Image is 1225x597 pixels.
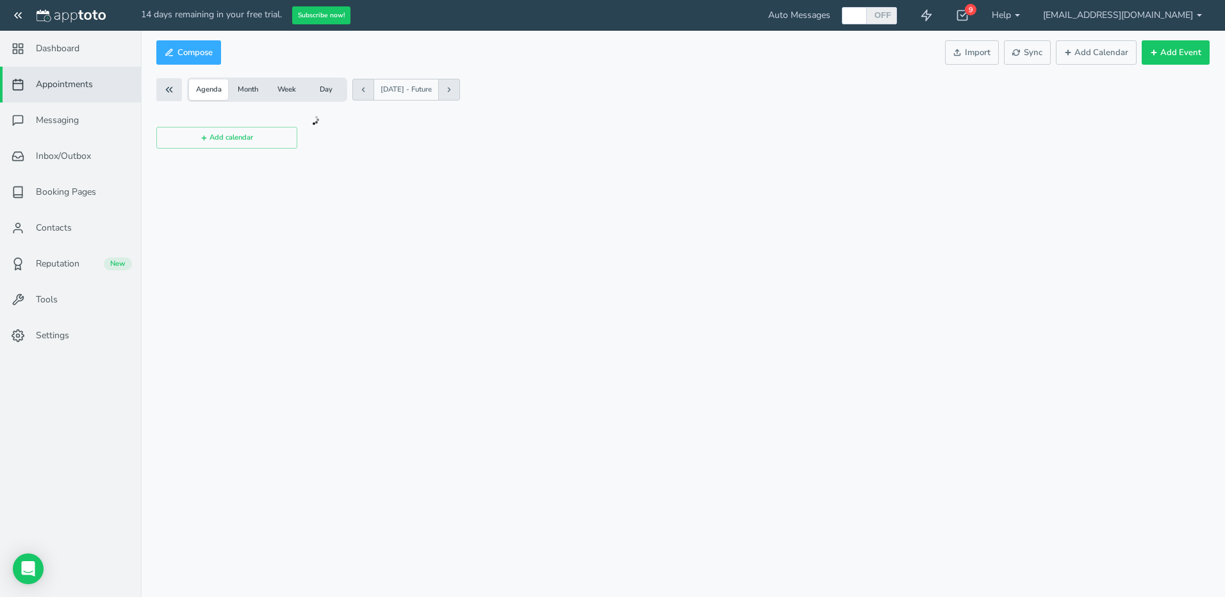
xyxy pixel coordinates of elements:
[36,78,93,91] span: Appointments
[945,40,999,65] button: Import
[1012,47,1042,59] span: Sync
[292,6,350,25] button: Subscribe now!
[36,222,72,234] span: Contacts
[874,10,892,20] label: OFF
[768,9,830,22] span: Auto Messages
[156,127,297,149] button: Add calendar
[36,258,79,270] span: Reputation
[1056,40,1137,65] button: Add Calendar
[36,150,91,163] span: Inbox/Outbox
[37,10,106,22] img: logo-apptoto--white.svg
[141,8,282,20] span: 14 days remaining in your free trial.
[1004,40,1051,65] button: Sync
[36,293,58,306] span: Tools
[156,40,221,65] button: Compose
[228,79,267,100] button: Month
[189,79,228,100] button: Agenda
[306,79,345,100] button: Day
[36,186,96,199] span: Booking Pages
[965,4,976,15] div: 9
[381,85,432,95] span: [DATE] - Future
[13,553,44,584] div: Open Intercom Messenger
[104,258,132,270] div: New
[36,42,79,55] span: Dashboard
[36,114,79,127] span: Messaging
[1142,40,1210,65] button: Add Event
[36,329,69,342] span: Settings
[267,79,306,100] button: Week
[374,79,439,101] button: [DATE] - Future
